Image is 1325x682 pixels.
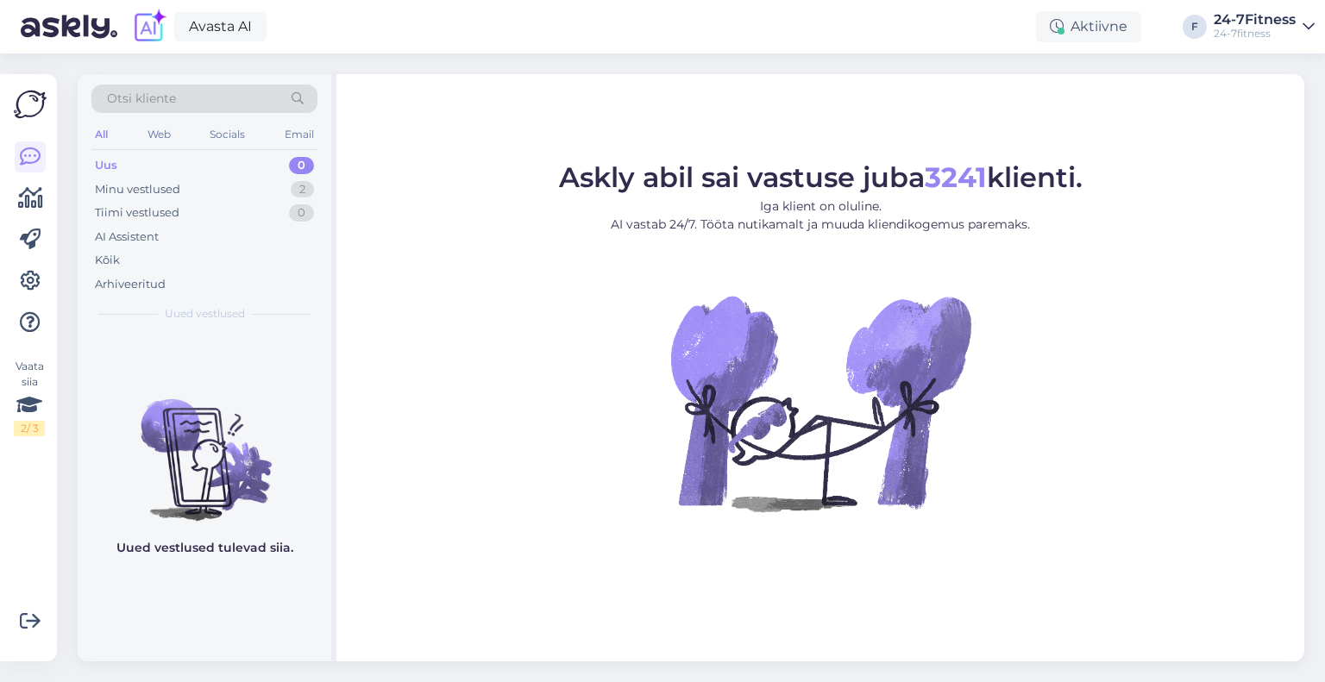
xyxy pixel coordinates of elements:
img: No chats [78,368,331,523]
div: 2 / 3 [14,421,45,436]
div: AI Assistent [95,228,159,246]
a: 24-7Fitness24-7fitness [1214,13,1315,41]
img: explore-ai [131,9,167,45]
div: 24-7Fitness [1214,13,1296,27]
div: Aktiivne [1036,11,1141,42]
span: Uued vestlused [165,306,245,322]
div: Email [281,123,317,146]
img: Askly Logo [14,88,47,121]
div: Uus [95,157,117,174]
div: Tiimi vestlused [95,204,179,222]
p: Uued vestlused tulevad siia. [116,539,293,557]
p: Iga klient on oluline. AI vastab 24/7. Tööta nutikamalt ja muuda kliendikogemus paremaks. [559,197,1083,234]
div: 0 [289,204,314,222]
div: F [1183,15,1207,39]
span: Otsi kliente [107,90,176,108]
div: Web [144,123,174,146]
div: Vaata siia [14,359,45,436]
div: All [91,123,111,146]
div: Arhiveeritud [95,276,166,293]
div: 2 [291,181,314,198]
div: Socials [206,123,248,146]
div: 24-7fitness [1214,27,1296,41]
a: Avasta AI [174,12,267,41]
b: 3241 [925,160,987,194]
span: Askly abil sai vastuse juba klienti. [559,160,1083,194]
img: No Chat active [665,247,976,558]
div: 0 [289,157,314,174]
div: Minu vestlused [95,181,180,198]
div: Kõik [95,252,120,269]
